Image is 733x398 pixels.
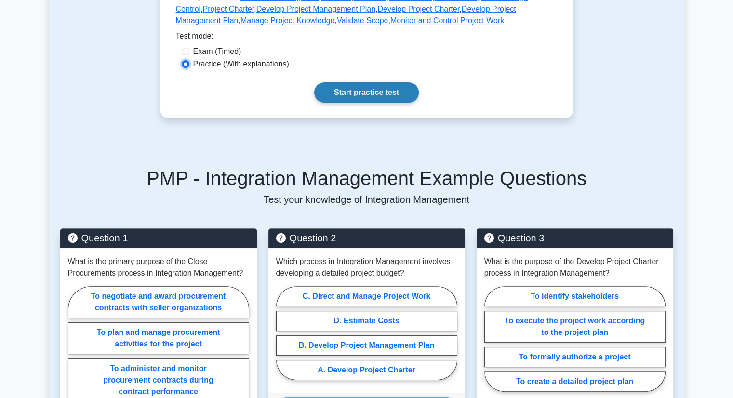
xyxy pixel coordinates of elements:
h5: Question 2 [276,232,457,244]
h5: Question 1 [68,232,249,244]
h5: PMP - Integration Management Example Questions [60,167,673,190]
a: Validate Scope [337,16,388,25]
div: Test mode: [176,30,558,46]
label: C. Direct and Manage Project Work [276,286,457,306]
label: To identify stakeholders [484,286,666,306]
label: Exam (Timed) [193,46,241,57]
h5: Question 3 [484,232,666,244]
label: To negotiate and award procurement contracts with seller organizations [68,286,249,318]
a: Manage Project Knowledge [240,16,335,25]
p: What is the purpose of the Develop Project Charter process in Integration Management? [484,256,666,279]
a: Monitor and Control Project Work [390,16,504,25]
label: Practice (With explanations) [193,58,289,70]
p: Test your knowledge of Integration Management [60,194,673,205]
label: A. Develop Project Charter [276,360,457,380]
a: Start practice test [314,82,419,103]
label: To plan and manage procurement activities for the project [68,322,249,354]
a: Project Charter [203,5,254,13]
a: Develop Project Management Plan [256,5,375,13]
label: To formally authorize a project [484,347,666,367]
label: D. Estimate Costs [276,311,457,331]
p: What is the primary purpose of the Close Procurements process in Integration Management? [68,256,249,279]
p: Which process in Integration Management involves developing a detailed project budget? [276,256,457,279]
label: B. Develop Project Management Plan [276,335,457,356]
label: To execute the project work according to the project plan [484,311,666,343]
a: Develop Project Charter [377,5,459,13]
label: To create a detailed project plan [484,371,666,392]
